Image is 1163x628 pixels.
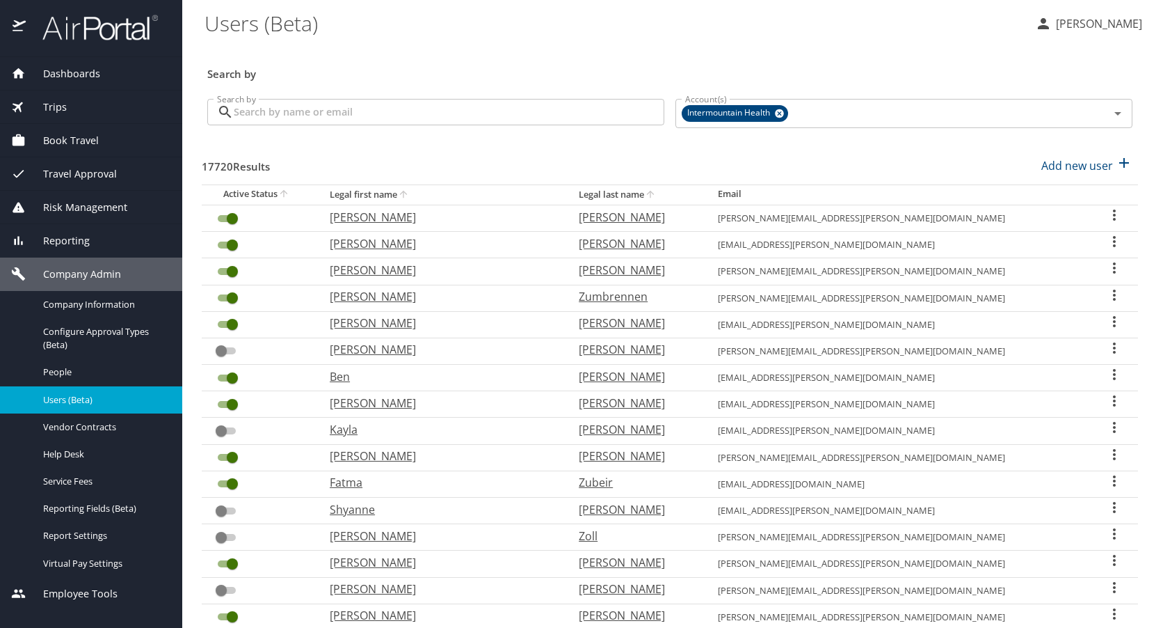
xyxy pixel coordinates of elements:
p: [PERSON_NAME] [579,448,690,464]
p: [PERSON_NAME] [579,501,690,518]
th: Active Status [202,185,319,205]
p: Add new user [1041,157,1113,174]
button: [PERSON_NAME] [1029,11,1148,36]
span: Reporting Fields (Beta) [43,502,166,515]
p: [PERSON_NAME] [330,607,551,624]
p: Zoll [579,528,690,544]
p: Fatma [330,474,551,491]
img: airportal-logo.png [27,14,158,41]
span: Configure Approval Types (Beta) [43,325,166,352]
button: sort [644,189,658,202]
td: [EMAIL_ADDRESS][PERSON_NAME][DOMAIN_NAME] [707,418,1091,444]
p: [PERSON_NAME] [330,554,551,571]
p: [PERSON_NAME] [330,288,551,305]
p: [PERSON_NAME] [579,209,690,226]
button: Open [1108,104,1128,123]
td: [EMAIL_ADDRESS][PERSON_NAME][DOMAIN_NAME] [707,498,1091,524]
button: Add new user [1036,150,1138,181]
p: Zumbrennen [579,288,690,305]
p: Zubeir [579,474,690,491]
p: [PERSON_NAME] [330,209,551,226]
th: Legal last name [568,185,707,205]
span: Report Settings [43,529,166,542]
span: People [43,366,166,379]
h3: Search by [207,58,1132,82]
td: [PERSON_NAME][EMAIL_ADDRESS][PERSON_NAME][DOMAIN_NAME] [707,444,1091,471]
span: Dashboards [26,66,100,81]
p: [PERSON_NAME] [579,554,690,571]
p: [PERSON_NAME] [579,395,690,411]
p: [PERSON_NAME] [1052,15,1142,32]
td: [PERSON_NAME][EMAIL_ADDRESS][PERSON_NAME][DOMAIN_NAME] [707,551,1091,577]
p: [PERSON_NAME] [579,235,690,252]
td: [PERSON_NAME][EMAIL_ADDRESS][PERSON_NAME][DOMAIN_NAME] [707,577,1091,604]
td: [EMAIL_ADDRESS][PERSON_NAME][DOMAIN_NAME] [707,391,1091,418]
p: [PERSON_NAME] [330,262,551,278]
p: [PERSON_NAME] [330,235,551,252]
button: sort [278,188,291,201]
td: [PERSON_NAME][EMAIL_ADDRESS][PERSON_NAME][DOMAIN_NAME] [707,258,1091,285]
p: [PERSON_NAME] [579,607,690,624]
p: Ben [330,368,551,385]
th: Legal first name [319,185,568,205]
td: [EMAIL_ADDRESS][PERSON_NAME][DOMAIN_NAME] [707,311,1091,338]
p: [PERSON_NAME] [330,448,551,464]
td: [PERSON_NAME][EMAIL_ADDRESS][PERSON_NAME][DOMAIN_NAME] [707,338,1091,364]
p: Kayla [330,421,551,438]
td: [PERSON_NAME][EMAIL_ADDRESS][PERSON_NAME][DOMAIN_NAME] [707,524,1091,551]
td: [EMAIL_ADDRESS][PERSON_NAME][DOMAIN_NAME] [707,232,1091,258]
span: Risk Management [26,200,127,215]
input: Search by name or email [234,99,664,125]
span: Book Travel [26,133,99,148]
h3: 17720 Results [202,150,270,175]
span: Company Admin [26,267,121,282]
span: Employee Tools [26,586,118,602]
p: [PERSON_NAME] [579,262,690,278]
button: sort [397,189,411,202]
p: [PERSON_NAME] [330,315,551,331]
p: [PERSON_NAME] [579,581,690,597]
span: Company Information [43,298,166,311]
span: Intermountain Health [682,106,778,120]
p: [PERSON_NAME] [579,341,690,358]
p: [PERSON_NAME] [579,315,690,331]
span: Service Fees [43,475,166,488]
span: Reporting [26,233,90,249]
p: [PERSON_NAME] [330,528,551,544]
span: Travel Approval [26,166,117,182]
p: [PERSON_NAME] [330,341,551,358]
p: [PERSON_NAME] [579,368,690,385]
div: Intermountain Health [682,105,788,122]
td: [PERSON_NAME][EMAIL_ADDRESS][PERSON_NAME][DOMAIN_NAME] [707,285,1091,311]
span: Trips [26,100,67,115]
h1: Users (Beta) [204,1,1024,45]
p: Shyanne [330,501,551,518]
span: Help Desk [43,448,166,461]
td: [EMAIL_ADDRESS][PERSON_NAME][DOMAIN_NAME] [707,365,1091,391]
img: icon-airportal.png [13,14,27,41]
p: [PERSON_NAME] [579,421,690,438]
span: Vendor Contracts [43,421,166,434]
span: Users (Beta) [43,393,166,407]
td: [EMAIL_ADDRESS][DOMAIN_NAME] [707,471,1091,497]
p: [PERSON_NAME] [330,581,551,597]
span: Virtual Pay Settings [43,557,166,570]
td: [PERSON_NAME][EMAIL_ADDRESS][PERSON_NAME][DOMAIN_NAME] [707,205,1091,231]
th: Email [707,185,1091,205]
p: [PERSON_NAME] [330,395,551,411]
